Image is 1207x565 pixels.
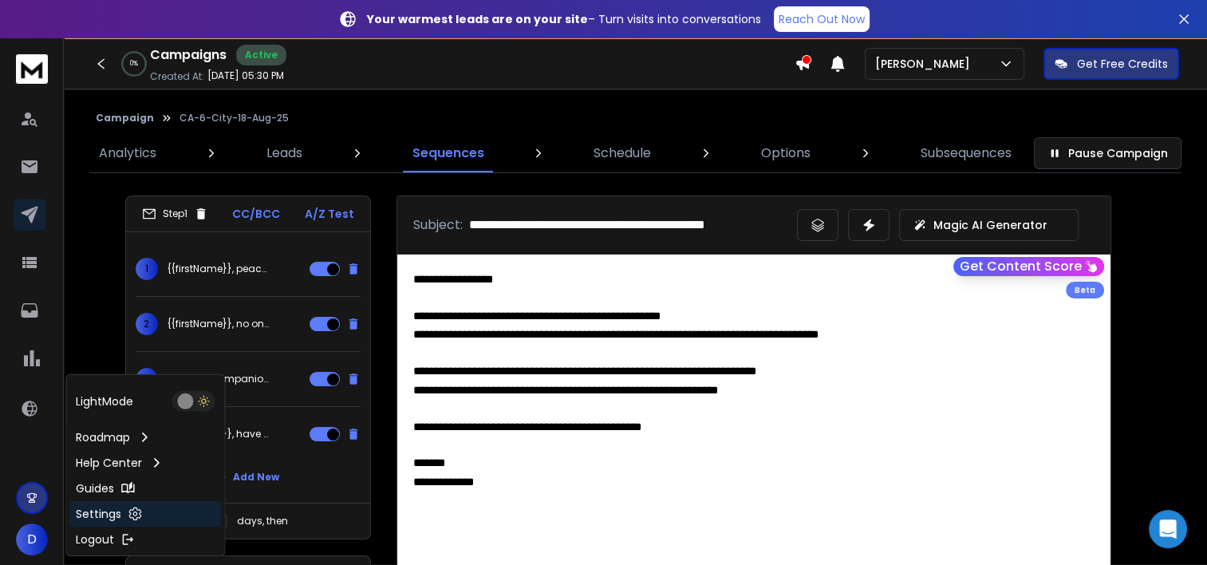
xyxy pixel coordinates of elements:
[1066,282,1104,298] div: Beta
[367,11,761,27] p: – Turn visits into conversations
[207,69,284,82] p: [DATE] 05:30 PM
[899,209,1079,241] button: Magic AI Generator
[168,263,270,275] p: {{firstName}}, peace of mind for your loved one
[179,112,289,124] p: CA-6-City-18-Aug-25
[99,144,156,163] p: Analytics
[16,54,48,84] img: logo
[69,425,221,450] a: Roadmap
[774,6,870,32] a: Reach Out Now
[130,59,138,69] p: 0 %
[1149,510,1187,548] div: Open Intercom Messenger
[76,455,142,471] p: Help Center
[875,56,976,72] p: [PERSON_NAME]
[953,257,1104,276] button: Get Content Score
[76,393,133,409] p: Light Mode
[69,501,221,527] a: Settings
[76,429,130,445] p: Roadmap
[168,373,270,385] p: A caring companion for your loved one in {{city}}
[237,515,288,527] p: days, then
[136,368,158,390] span: 3
[142,207,208,221] div: Step 1
[594,144,651,163] p: Schedule
[933,217,1047,233] p: Magic AI Generator
[761,144,811,163] p: Options
[305,206,354,222] p: A/Z Test
[257,134,312,172] a: Leads
[367,11,588,27] strong: Your warmest leads are on your site
[125,196,371,539] li: Step1CC/BCCA/Z Test1{{firstName}}, peace of mind for your loved one2{{firstName}}, no one should ...
[911,134,1021,172] a: Subsequences
[403,134,494,172] a: Sequences
[76,531,114,547] p: Logout
[266,144,302,163] p: Leads
[1043,48,1179,80] button: Get Free Credits
[136,258,158,280] span: 1
[16,524,48,555] button: D
[232,206,280,222] p: CC/BCC
[413,215,463,235] p: Subject:
[584,134,661,172] a: Schedule
[1077,56,1168,72] p: Get Free Credits
[136,313,158,335] span: 2
[89,134,166,172] a: Analytics
[96,112,154,124] button: Campaign
[412,144,484,163] p: Sequences
[751,134,820,172] a: Options
[236,45,286,65] div: Active
[921,144,1012,163] p: Subsequences
[69,476,221,501] a: Guides
[168,318,270,330] p: {{firstName}}, no one should feel alone at home
[76,480,114,496] p: Guides
[76,506,121,522] p: Settings
[150,70,204,83] p: Created At:
[1034,137,1181,169] button: Pause Campaign
[779,11,865,27] p: Reach Out Now
[204,461,292,493] button: Add New
[150,45,227,65] h1: Campaigns
[69,450,221,476] a: Help Center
